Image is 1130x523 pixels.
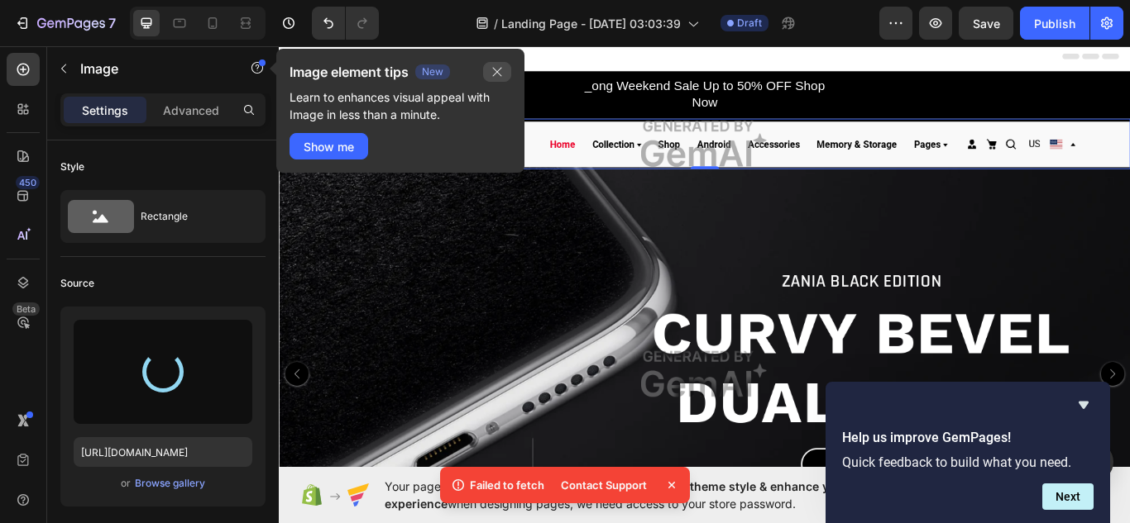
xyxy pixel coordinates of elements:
span: Draft [737,16,762,31]
button: 7 [7,7,123,40]
div: Source [60,276,94,291]
button: Next question [1042,483,1094,510]
h2: Help us improve GemPages! [842,428,1094,448]
p: Settings [82,102,128,119]
iframe: Design area [279,42,1130,471]
button: Hide survey [1074,395,1094,415]
div: Help us improve GemPages! [842,395,1094,510]
div: Style [60,159,84,174]
button: Publish [1020,7,1089,40]
div: Browse gallery [135,476,205,491]
div: Rectangle [141,197,242,235]
p: Failed to fetch [470,477,544,493]
p: 7 [108,13,116,33]
span: or [121,473,131,493]
span: Landing Page - [DATE] 03:03:39 [501,15,681,32]
div: 450 [16,176,40,189]
div: Undo/Redo [312,7,379,40]
span: Save [973,17,1000,31]
p: Image [80,59,221,78]
p: Quick feedback to build what you need. [842,454,1094,470]
button: Browse gallery [134,475,206,492]
div: Contact Support [551,473,657,497]
span: / [494,15,498,32]
div: Publish [1034,15,1075,32]
button: Save [959,7,1013,40]
span: Your page is password protected. To when designing pages, we need access to your store password. [385,478,913,512]
input: https://example.com/image.jpg [74,437,252,467]
div: Beta [12,302,40,316]
p: Advanced [163,102,219,119]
